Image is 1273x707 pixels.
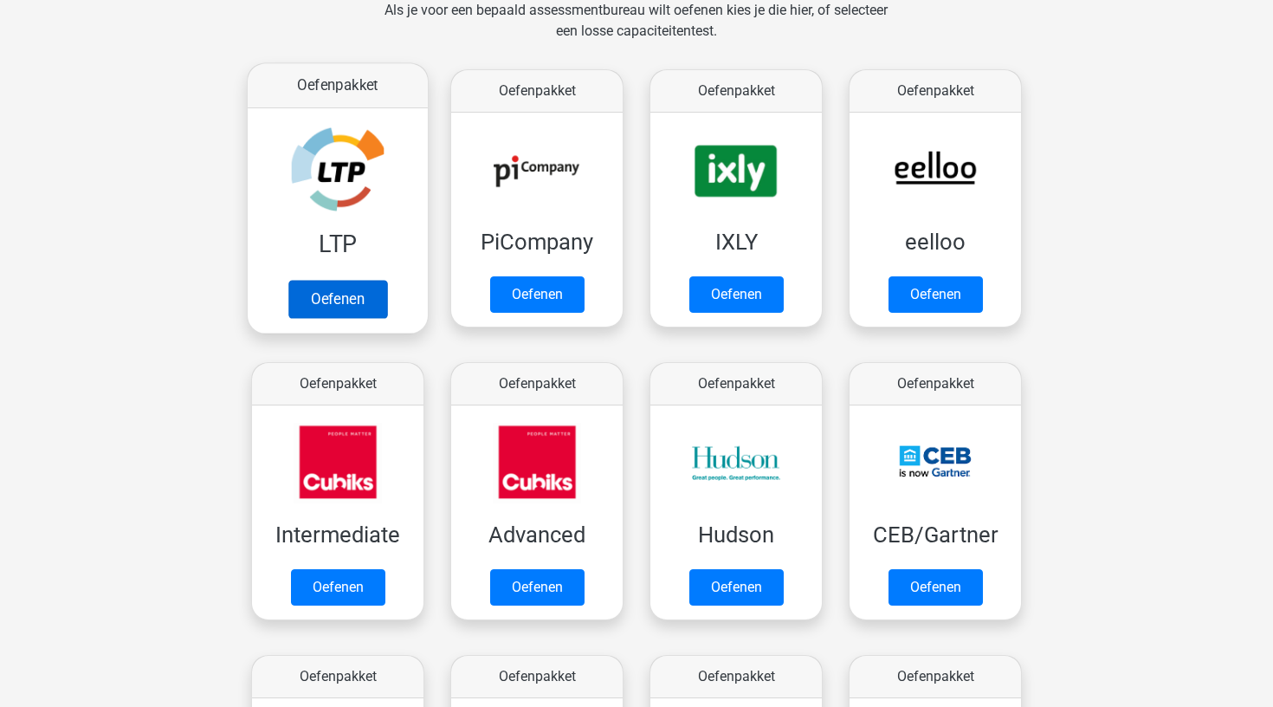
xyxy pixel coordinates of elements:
[689,276,784,313] a: Oefenen
[288,280,387,318] a: Oefenen
[291,569,385,606] a: Oefenen
[490,569,585,606] a: Oefenen
[889,569,983,606] a: Oefenen
[889,276,983,313] a: Oefenen
[490,276,585,313] a: Oefenen
[689,569,784,606] a: Oefenen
